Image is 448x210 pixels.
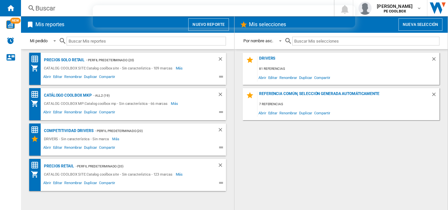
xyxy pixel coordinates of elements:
div: - Perfil predeterminado (20) [93,127,204,135]
div: PRECIOS RETAIL [42,162,74,170]
button: Nueva selección [398,18,442,31]
span: [PERSON_NAME] [377,3,413,10]
span: Compartir [98,109,116,117]
span: Editar [52,144,63,152]
input: Buscar Mis selecciones [292,37,439,46]
div: Catálogo Coolbox MKP [42,91,92,100]
span: Abrir [42,144,52,152]
div: Borrar [217,127,226,135]
div: Matriz de precios [31,126,42,134]
span: Duplicar [298,108,313,117]
div: DRIVERS - Sin característica - Sin marca [42,135,112,143]
span: Renombrar [63,109,83,117]
input: Buscar Mis reportes [67,37,226,46]
iframe: Intercom live chat banner [93,5,355,28]
div: Buscar [35,4,317,13]
div: - Perfil predeterminado (20) [74,162,204,170]
span: Renombrar [278,73,298,82]
div: Referencia común, selección generada automáticamente [257,91,431,100]
span: Editar [52,74,63,82]
div: Por nombre asc. [243,38,273,43]
span: Duplicar [298,73,313,82]
iframe: Intercom live chat [424,186,440,202]
span: Abrir [42,180,52,188]
span: Duplicar [83,180,98,188]
span: Compartir [313,108,331,117]
div: DRIVERS [257,56,431,65]
img: wise-card.svg [6,20,15,29]
div: Borrar [431,91,439,100]
div: COMPETITIVIDAD DRIVERS [42,127,93,135]
div: Matriz de precios [31,90,42,99]
span: Abrir [42,74,52,82]
span: Más [171,100,179,107]
img: alerts-logo.svg [7,37,14,45]
div: Borrar [431,56,439,65]
span: NEW [10,18,21,24]
h2: Mis reportes [34,18,66,31]
div: Borrar [217,56,226,64]
span: Compartir [98,74,116,82]
span: Editar [267,108,278,117]
span: Duplicar [83,109,98,117]
span: Más [112,135,120,143]
img: profile.jpg [358,2,372,15]
span: Renombrar [278,108,298,117]
span: Compartir [98,144,116,152]
div: Mi pedido [30,38,48,43]
span: Abrir [257,108,267,117]
span: Duplicar [83,144,98,152]
b: PE COOLBOX [384,9,406,13]
div: - Perfil predeterminado (20) [85,56,204,64]
span: Duplicar [83,74,98,82]
div: Mi colección [31,100,42,107]
span: Compartir [313,73,331,82]
span: Compartir [98,180,116,188]
span: Renombrar [63,74,83,82]
div: 7 referencias [257,100,439,108]
div: PRECIOS SOLO RETAIL [42,56,85,64]
span: Renombrar [63,180,83,188]
div: CATALOG COOLBOX SITE:Catalog coolbox site - Sin característica - 123 marcas [42,170,176,178]
div: Mi colección [31,170,42,178]
span: Editar [52,109,63,117]
div: Mis Selecciones [31,135,42,143]
span: Más [176,64,184,72]
span: Editar [52,180,63,188]
span: Abrir [257,73,267,82]
div: 81 referencias [257,65,439,73]
div: CATALOG COOLBOX SITE:Catalog coolbox site - Sin característica - 109 marcas [42,64,176,72]
span: Más [176,170,184,178]
span: Renombrar [63,144,83,152]
div: Borrar [217,91,226,100]
div: Matriz de precios [31,161,42,169]
div: - ALL 2 (19) [92,91,204,100]
span: Abrir [42,109,52,117]
div: CATALOG COOLBOX MP:Catalog coolbox mp - Sin característica - 66 marcas [42,100,171,107]
div: Mi colección [31,64,42,72]
div: Matriz de precios [31,55,42,63]
div: Borrar [217,162,226,170]
span: Editar [267,73,278,82]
